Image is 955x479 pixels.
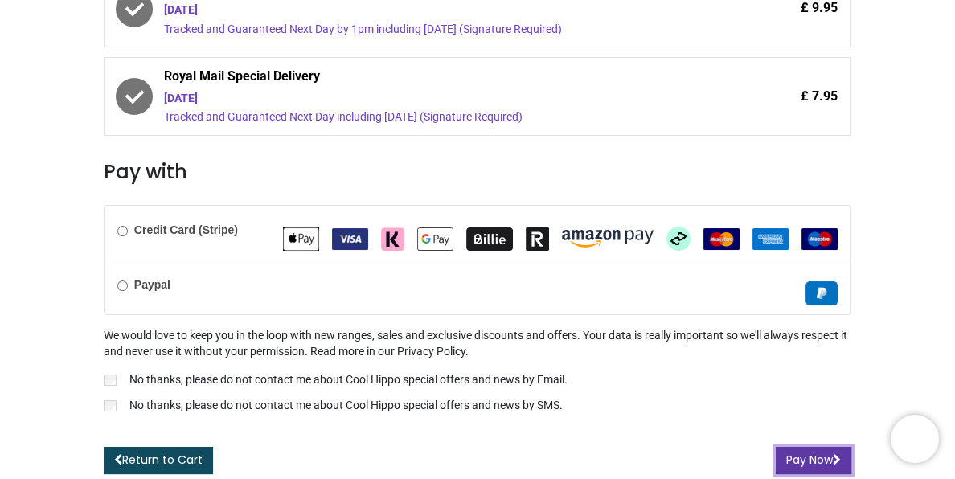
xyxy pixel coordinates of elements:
[129,372,568,388] p: No thanks, please do not contact me about Cool Hippo special offers and news by Email.
[332,231,368,244] span: VISA
[117,280,128,291] input: Paypal
[526,231,549,244] span: Revolut Pay
[752,228,789,250] img: American Express
[104,400,117,411] input: No thanks, please do not contact me about Cool Hippo special offers and news by SMS.
[134,223,238,236] b: Credit Card (Stripe)
[466,227,513,251] img: Billie
[129,398,563,414] p: No thanks, please do not contact me about Cool Hippo special offers and news by SMS.
[801,231,838,244] span: Maestro
[104,375,117,386] input: No thanks, please do not contact me about Cool Hippo special offers and news by Email.
[283,227,319,251] img: Apple Pay
[562,230,654,248] img: Amazon Pay
[134,278,170,291] b: Paypal
[466,231,513,244] span: Billie
[164,22,703,38] div: Tracked and Guaranteed Next Day by 1pm including [DATE] (Signature Required)
[666,231,691,244] span: Afterpay Clearpay
[703,228,740,250] img: MasterCard
[117,226,128,236] input: Credit Card (Stripe)
[332,228,368,250] img: VISA
[562,231,654,244] span: Amazon Pay
[164,109,703,125] div: Tracked and Guaranteed Next Day including [DATE] (Signature Required)
[381,227,404,251] img: Klarna
[417,227,453,251] img: Google Pay
[526,227,549,251] img: Revolut Pay
[417,231,453,244] span: Google Pay
[104,158,851,186] h3: Pay with
[703,231,740,244] span: MasterCard
[666,227,691,251] img: Afterpay Clearpay
[891,415,939,463] iframe: Brevo live chat
[752,231,789,244] span: American Express
[805,281,838,305] img: Paypal
[381,231,404,244] span: Klarna
[283,231,319,244] span: Apple Pay
[164,68,703,90] span: Royal Mail Special Delivery
[801,88,838,105] span: £ 7.95
[164,91,703,107] div: [DATE]
[776,447,851,474] button: Pay Now
[104,328,851,416] div: We would love to keep you in the loop with new ranges, sales and exclusive discounts and offers. ...
[164,2,703,18] div: [DATE]
[801,228,838,250] img: Maestro
[805,286,838,299] span: Paypal
[104,447,213,474] a: Return to Cart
